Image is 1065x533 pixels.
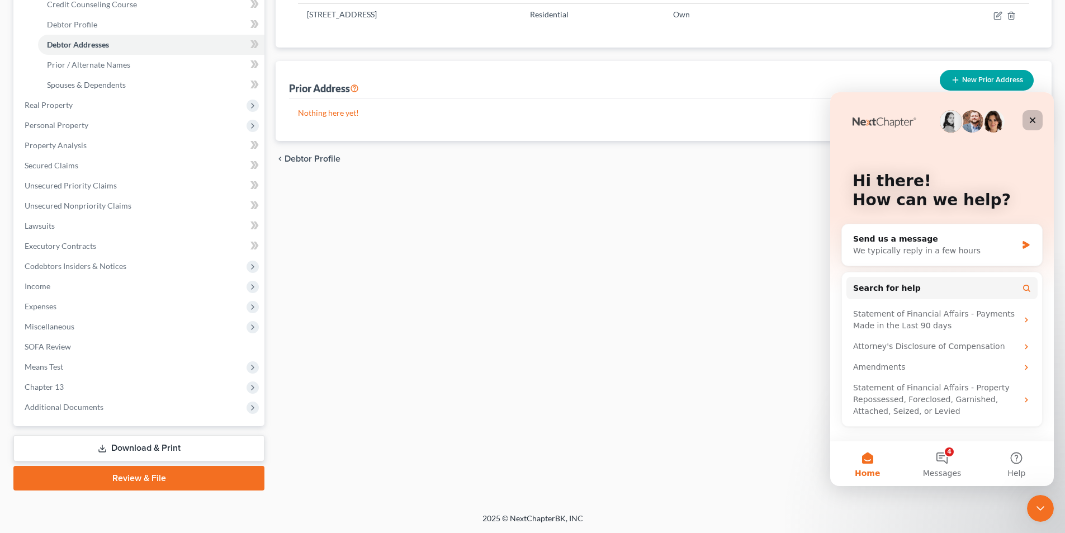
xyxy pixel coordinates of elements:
[25,342,71,351] span: SOFA Review
[13,466,264,490] a: Review & File
[25,181,117,190] span: Unsecured Priority Claims
[25,241,96,251] span: Executory Contracts
[214,513,851,533] div: 2025 © NextChapterBK, INC
[25,161,78,170] span: Secured Claims
[25,221,55,230] span: Lawsuits
[16,337,264,357] a: SOFA Review
[47,80,126,89] span: Spouses & Dependents
[25,382,64,392] span: Chapter 13
[47,20,97,29] span: Debtor Profile
[25,402,103,412] span: Additional Documents
[25,120,88,130] span: Personal Property
[25,100,73,110] span: Real Property
[25,281,50,291] span: Income
[664,4,816,25] td: Own
[285,154,340,163] span: Debtor Profile
[1027,495,1054,522] iframe: Intercom live chat
[25,140,87,150] span: Property Analysis
[38,35,264,55] a: Debtor Addresses
[16,135,264,155] a: Property Analysis
[25,322,74,331] span: Miscellaneous
[276,154,340,163] button: chevron_left Debtor Profile
[38,55,264,75] a: Prior / Alternate Names
[38,75,264,95] a: Spouses & Dependents
[298,107,1029,119] p: Nothing here yet!
[25,261,126,271] span: Codebtors Insiders & Notices
[25,201,131,210] span: Unsecured Nonpriority Claims
[16,236,264,256] a: Executory Contracts
[289,82,359,95] div: Prior Address
[13,435,264,461] a: Download & Print
[25,362,63,371] span: Means Test
[16,155,264,176] a: Secured Claims
[940,70,1034,91] button: New Prior Address
[38,15,264,35] a: Debtor Profile
[830,92,1054,486] iframe: Intercom live chat
[16,216,264,236] a: Lawsuits
[47,60,130,69] span: Prior / Alternate Names
[16,196,264,216] a: Unsecured Nonpriority Claims
[298,4,521,25] td: [STREET_ADDRESS]
[25,301,56,311] span: Expenses
[47,40,109,49] span: Debtor Addresses
[521,4,664,25] td: Residential
[16,176,264,196] a: Unsecured Priority Claims
[276,154,285,163] i: chevron_left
